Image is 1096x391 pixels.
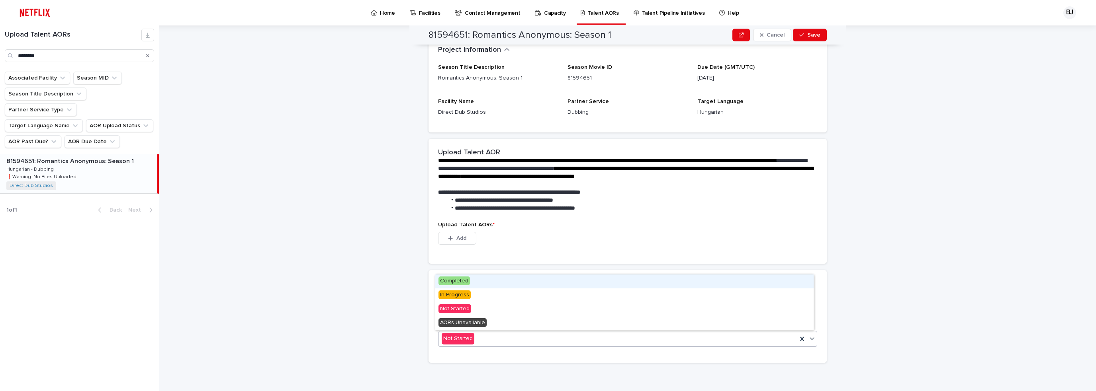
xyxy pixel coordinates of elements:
[753,29,791,41] button: Cancel
[438,318,487,327] span: AORs Unavailable
[1063,6,1076,19] div: BJ
[438,148,500,157] h2: Upload Talent AOR
[435,316,814,330] div: AORs Unavailable
[128,207,146,213] span: Next
[125,206,159,214] button: Next
[5,135,61,148] button: AOR Past Due?
[438,290,471,299] span: In Progress
[438,108,558,117] p: Direct Dub Studios
[438,276,470,285] span: Completed
[5,119,83,132] button: Target Language Name
[442,333,474,344] div: Not Started
[6,156,135,165] p: 81594651: Romantics Anonymous: Season 1
[86,119,153,132] button: AOR Upload Status
[568,108,687,117] p: Dubbing
[456,235,466,241] span: Add
[435,302,814,316] div: Not Started
[6,165,55,172] p: Hungarian - Dubbing
[438,304,471,313] span: Not Started
[438,99,474,104] span: Facility Name
[5,88,86,100] button: Season Title Description
[92,206,125,214] button: Back
[697,108,817,117] p: Hungarian
[6,173,78,180] p: ❗️Warning: No Files Uploaded
[65,135,120,148] button: AOR Due Date
[697,64,755,70] span: Due Date (GMT/UTC)
[105,207,122,213] span: Back
[697,99,744,104] span: Target Language
[438,64,505,70] span: Season Title Description
[5,72,70,84] button: Associated Facility
[807,32,820,38] span: Save
[767,32,785,38] span: Cancel
[438,46,510,54] button: Project Information
[438,222,495,228] span: Upload Talent AORs
[435,274,814,288] div: Completed
[568,99,609,104] span: Partner Service
[438,74,558,82] p: Romantics Anonymous: Season 1
[5,31,141,39] h1: Upload Talent AORs
[697,74,817,82] p: [DATE]
[435,288,814,302] div: In Progress
[438,46,501,54] h2: Project Information
[438,232,476,245] button: Add
[793,29,827,41] button: Save
[568,64,612,70] span: Season Movie ID
[429,29,611,41] h2: 81594651: Romantics Anonymous: Season 1
[16,5,54,21] img: ifQbXi3ZQGMSEF7WDB7W
[73,72,122,84] button: Season MID
[568,74,687,82] p: 81594651
[10,183,53,189] a: Direct Dub Studios
[5,49,154,62] input: Search
[5,103,77,116] button: Partner Service Type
